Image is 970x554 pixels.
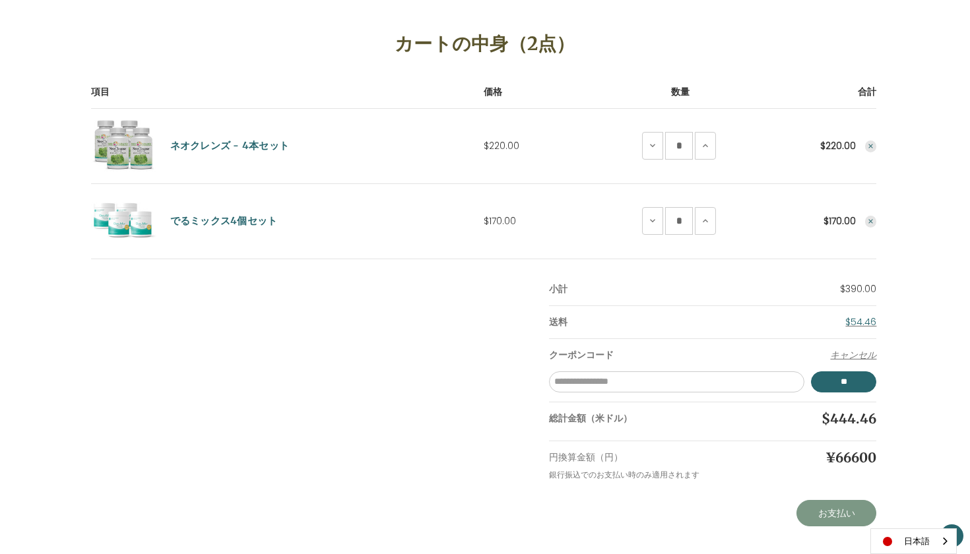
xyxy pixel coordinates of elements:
[871,529,956,553] a: 日本語
[91,85,484,109] th: 項目
[615,85,746,109] th: 数量
[665,132,693,160] input: NeoCleanse - 4 Save Set
[865,216,877,228] button: Remove DeruMix 4-Save Set from cart
[91,30,880,57] h1: カートの中身（2点）
[822,410,876,427] span: $444.46
[796,500,877,526] a: お支払い
[665,207,693,235] input: DeruMix 4-Save Set
[870,528,957,554] div: Language
[549,282,567,295] strong: 小計
[840,282,876,295] span: $390.00
[746,85,876,109] th: 合計
[484,214,516,228] span: $170.00
[830,348,876,362] button: キャンセル
[484,139,519,152] span: $220.00
[170,138,290,154] a: ネオクレンズ - 4本セット
[870,528,957,554] aside: Language selected: 日本語
[484,85,614,109] th: 価格
[549,348,614,361] strong: クーポンコード
[549,450,713,464] p: 円換算金額（円）
[825,449,876,466] span: ¥66600
[845,315,876,328] a: $54.46
[549,412,632,425] strong: 総計金額（米ドル）
[824,214,856,228] strong: $170.00
[170,214,278,229] a: でるミックス4個セット
[549,315,567,328] strong: 送料
[820,139,856,152] strong: $220.00
[865,140,877,152] button: Remove NeoCleanse - 4 Save Set from cart
[549,469,699,480] small: 銀行振込でのお支払い時のみ適用されます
